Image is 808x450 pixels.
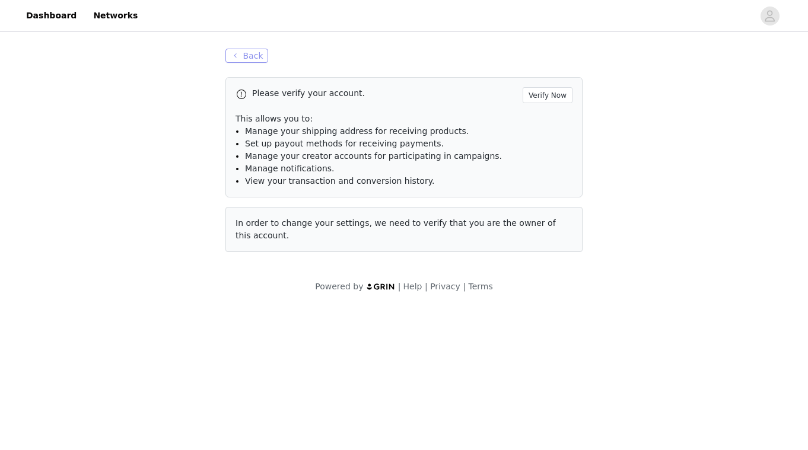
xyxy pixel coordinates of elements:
[398,282,401,291] span: |
[366,283,396,291] img: logo
[315,282,363,291] span: Powered by
[463,282,466,291] span: |
[430,282,460,291] a: Privacy
[403,282,422,291] a: Help
[19,2,84,29] a: Dashboard
[86,2,145,29] a: Networks
[225,49,268,63] button: Back
[468,282,492,291] a: Terms
[252,87,518,100] p: Please verify your account.
[764,7,775,25] div: avatar
[236,218,556,240] span: In order to change your settings, we need to verify that you are the owner of this account.
[425,282,428,291] span: |
[245,164,335,173] span: Manage notifications.
[245,176,434,186] span: View your transaction and conversion history.
[245,126,469,136] span: Manage your shipping address for receiving products.
[236,113,572,125] p: This allows you to:
[245,139,444,148] span: Set up payout methods for receiving payments.
[523,87,572,103] button: Verify Now
[245,151,502,161] span: Manage your creator accounts for participating in campaigns.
